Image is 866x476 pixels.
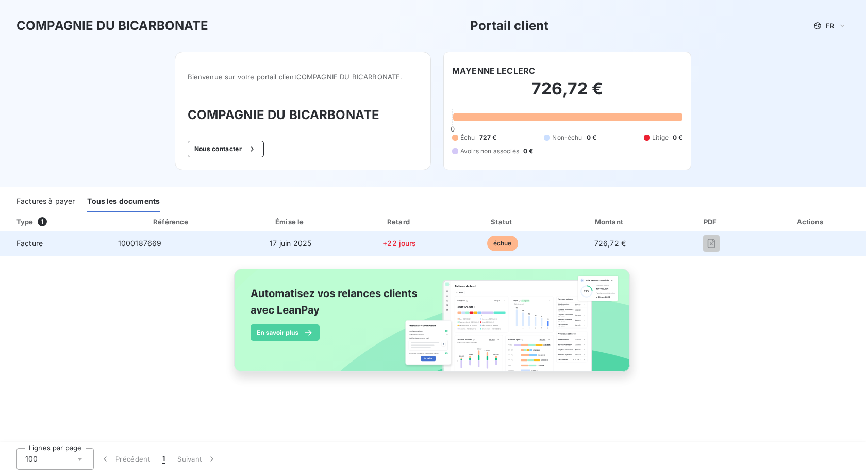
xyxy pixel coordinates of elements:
span: 0 [451,125,455,133]
span: 727 € [479,133,497,142]
h3: Portail client [470,17,548,35]
h3: COMPAGNIE DU BICARBONATE [16,17,209,35]
div: Statut [454,217,551,227]
span: Facture [8,238,102,249]
img: banner [225,262,641,389]
span: Non-échu [552,133,582,142]
button: Nous contacter [188,141,264,157]
div: PDF [669,217,754,227]
span: +22 jours [382,239,416,248]
div: Montant [556,217,665,227]
span: 0 € [587,133,596,142]
h2: 726,72 € [452,78,682,109]
span: 1 [162,454,165,464]
span: 0 € [673,133,682,142]
span: 100 [25,454,38,464]
span: Échu [460,133,475,142]
span: 1 [38,217,47,226]
div: Retard [349,217,449,227]
div: Référence [153,218,188,226]
div: Émise le [236,217,345,227]
span: 0 € [523,146,533,156]
span: FR [826,22,834,30]
span: 1000187669 [118,239,162,248]
span: Avoirs non associés [460,146,519,156]
div: Type [10,217,108,227]
div: Tous les documents [87,191,160,212]
span: Litige [652,133,669,142]
span: 17 juin 2025 [270,239,311,248]
h3: COMPAGNIE DU BICARBONATE [188,106,418,124]
div: Factures à payer [16,191,75,212]
span: Bienvenue sur votre portail client COMPAGNIE DU BICARBONATE . [188,73,418,81]
div: Actions [758,217,864,227]
button: 1 [156,448,171,470]
span: 726,72 € [594,239,626,248]
button: Suivant [171,448,223,470]
span: échue [487,236,518,251]
h6: MAYENNE LECLERC [452,64,535,77]
button: Précédent [94,448,156,470]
